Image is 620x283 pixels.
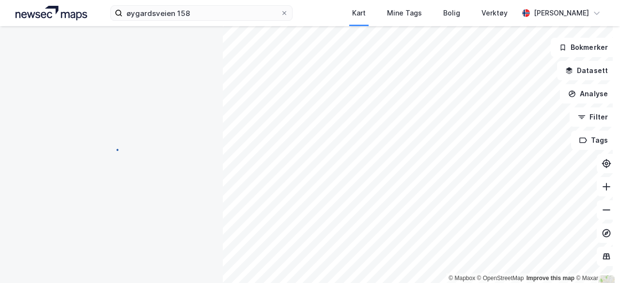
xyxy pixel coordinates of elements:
[15,6,87,20] img: logo.a4113a55bc3d86da70a041830d287a7e.svg
[557,61,616,80] button: Datasett
[551,38,616,57] button: Bokmerker
[449,275,475,282] a: Mapbox
[477,275,524,282] a: OpenStreetMap
[123,6,280,20] input: Søk på adresse, matrikkel, gårdeiere, leietakere eller personer
[572,237,620,283] iframe: Chat Widget
[572,237,620,283] div: Kontrollprogram for chat
[481,7,508,19] div: Verktøy
[560,84,616,104] button: Analyse
[443,7,460,19] div: Bolig
[527,275,574,282] a: Improve this map
[104,141,119,157] img: spinner.a6d8c91a73a9ac5275cf975e30b51cfb.svg
[571,131,616,150] button: Tags
[534,7,589,19] div: [PERSON_NAME]
[352,7,366,19] div: Kart
[570,107,616,127] button: Filter
[387,7,422,19] div: Mine Tags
